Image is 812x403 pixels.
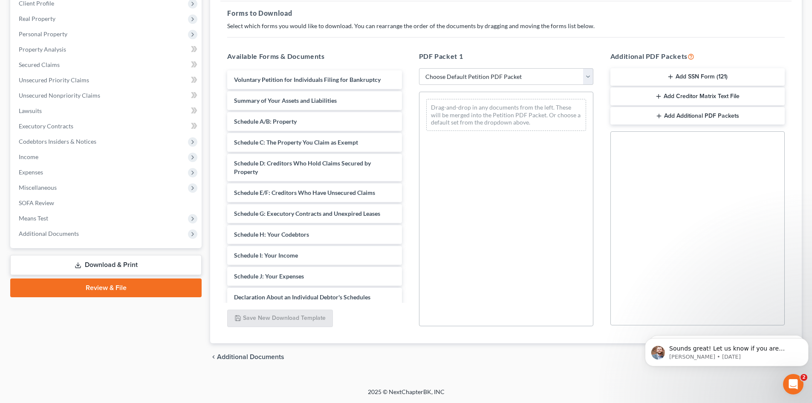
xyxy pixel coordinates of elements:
iframe: Intercom live chat [783,374,803,394]
div: 2025 © NextChapterBK, INC [163,388,649,403]
span: Means Test [19,215,48,222]
span: Property Analysis [19,46,66,53]
span: Additional Documents [19,230,79,237]
span: Schedule A/B: Property [234,118,297,125]
a: Download & Print [10,255,202,275]
button: Add SSN Form (121) [610,68,785,86]
iframe: Intercom notifications message [642,320,812,380]
p: Select which forms you would like to download. You can rearrange the order of the documents by dr... [227,22,785,30]
button: Save New Download Template [227,310,333,328]
span: Voluntary Petition for Individuals Filing for Bankruptcy [234,76,381,83]
h5: Forms to Download [227,8,785,18]
span: Lawsuits [19,107,42,114]
span: Executory Contracts [19,122,73,130]
span: Income [19,153,38,160]
a: chevron_left Additional Documents [210,354,284,360]
a: Lawsuits [12,103,202,119]
h5: Additional PDF Packets [610,51,785,61]
span: Schedule I: Your Income [234,252,298,259]
span: Additional Documents [217,354,284,360]
span: Summary of Your Assets and Liabilities [234,97,337,104]
span: Schedule E/F: Creditors Who Have Unsecured Claims [234,189,375,196]
span: SOFA Review [19,199,54,206]
a: Secured Claims [12,57,202,72]
span: Schedule J: Your Expenses [234,273,304,280]
span: Schedule G: Executory Contracts and Unexpired Leases [234,210,380,217]
span: Unsecured Priority Claims [19,76,89,84]
a: Review & File [10,278,202,297]
a: Property Analysis [12,42,202,57]
span: Codebtors Insiders & Notices [19,138,96,145]
button: Add Additional PDF Packets [610,107,785,125]
span: Secured Claims [19,61,60,68]
span: Unsecured Nonpriority Claims [19,92,100,99]
span: Personal Property [19,30,67,38]
span: Schedule H: Your Codebtors [234,231,309,238]
div: Drag-and-drop in any documents from the left. These will be merged into the Petition PDF Packet. ... [426,99,586,131]
h5: PDF Packet 1 [419,51,593,61]
span: 2 [800,374,807,381]
button: Add Creditor Matrix Text File [610,87,785,105]
a: Executory Contracts [12,119,202,134]
a: Unsecured Priority Claims [12,72,202,88]
span: Expenses [19,168,43,176]
span: Schedule D: Creditors Who Hold Claims Secured by Property [234,159,371,175]
span: Miscellaneous [19,184,57,191]
h5: Available Forms & Documents [227,51,402,61]
span: Schedule C: The Property You Claim as Exempt [234,139,358,146]
span: Declaration About an Individual Debtor's Schedules [234,293,370,301]
a: Unsecured Nonpriority Claims [12,88,202,103]
span: Real Property [19,15,55,22]
i: chevron_left [210,354,217,360]
a: SOFA Review [12,195,202,211]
